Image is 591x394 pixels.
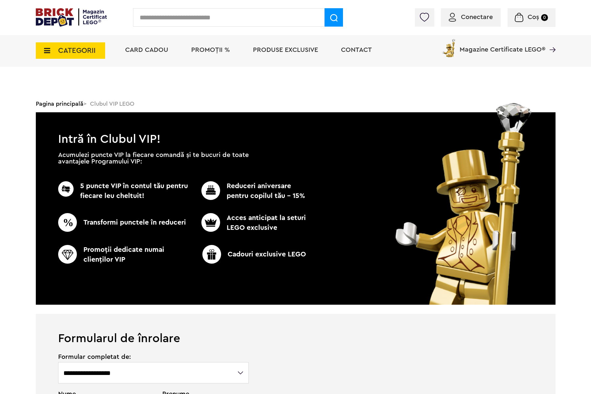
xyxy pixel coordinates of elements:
span: CATEGORII [58,47,96,54]
img: vip_page_image [386,103,542,305]
small: 0 [541,14,548,21]
img: CC_BD_Green_chek_mark [58,245,77,264]
p: Reduceri aniversare pentru copilul tău - 15% [191,181,308,201]
img: CC_BD_Green_chek_mark [58,181,74,197]
div: > Clubul VIP LEGO [36,95,556,112]
a: Pagina principală [36,101,83,107]
p: 5 puncte VIP în contul tău pentru fiecare leu cheltuit! [58,181,191,201]
a: Card Cadou [125,47,168,53]
a: Contact [341,47,372,53]
h1: Formularul de înrolare [36,314,556,344]
span: Formular completat de: [58,354,250,360]
a: Produse exclusive [253,47,318,53]
a: PROMOȚII % [191,47,230,53]
img: CC_BD_Green_chek_mark [202,245,221,264]
p: Promoţii dedicate numai clienţilor VIP [58,245,191,265]
span: Conectare [461,14,493,20]
img: CC_BD_Green_chek_mark [201,213,220,232]
p: Acces anticipat la seturi LEGO exclusive [191,213,308,233]
img: CC_BD_Green_chek_mark [201,181,220,200]
p: Acumulezi puncte VIP la fiecare comandă și te bucuri de toate avantajele Programului VIP: [58,152,249,165]
img: CC_BD_Green_chek_mark [58,213,77,232]
a: Magazine Certificate LEGO® [545,38,556,44]
span: Coș [528,14,539,20]
h1: Intră în Clubul VIP! [36,112,556,142]
p: Cadouri exclusive LEGO [188,245,320,264]
p: Transformi punctele în reduceri [58,213,191,232]
a: Conectare [449,14,493,20]
span: Magazine Certificate LEGO® [460,38,545,53]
